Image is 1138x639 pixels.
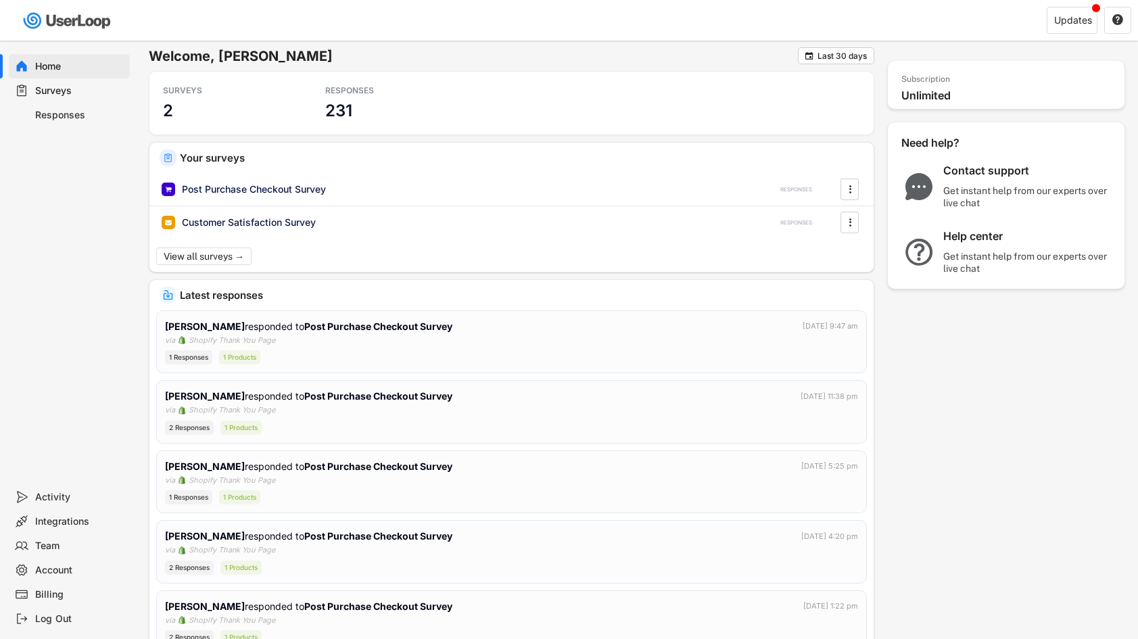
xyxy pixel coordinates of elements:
div: Billing [35,588,124,601]
div: 1 Products [220,561,262,575]
div: Get instant help from our experts over live chat [943,185,1112,209]
strong: [PERSON_NAME] [165,600,245,612]
button:  [1112,14,1124,26]
div: Integrations [35,515,124,528]
img: IncomingMajor.svg [163,290,173,300]
div: Team [35,540,124,552]
strong: Post Purchase Checkout Survey [304,600,452,612]
div: via [165,335,175,346]
div: responded to [165,529,455,543]
strong: Post Purchase Checkout Survey [304,460,452,472]
div: SURVEYS [163,85,285,96]
div: RESPONSES [780,219,812,227]
strong: [PERSON_NAME] [165,390,245,402]
div: Shopify Thank You Page [189,544,275,556]
text:  [849,182,851,196]
div: 1 Products [219,490,260,504]
strong: [PERSON_NAME] [165,321,245,332]
div: Shopify Thank You Page [189,615,275,626]
h3: 231 [325,100,352,121]
div: Shopify Thank You Page [189,335,275,346]
div: RESPONSES [325,85,447,96]
div: 1 Responses [165,350,212,364]
button: View all surveys → [156,247,252,265]
div: Activity [35,491,124,504]
div: Need help? [901,136,996,150]
div: Shopify Thank You Page [189,404,275,416]
div: 2 Responses [165,421,214,435]
div: responded to [165,389,455,403]
text:  [849,215,851,229]
div: Help center [943,229,1112,243]
text:  [1112,14,1123,26]
div: Subscription [901,74,950,85]
div: 1 Products [219,350,260,364]
strong: [PERSON_NAME] [165,530,245,542]
div: [DATE] 4:20 pm [801,531,858,542]
div: responded to [165,599,455,613]
h6: Welcome, [PERSON_NAME] [149,47,798,65]
div: [DATE] 9:47 am [803,321,858,332]
div: via [165,544,175,556]
div: [DATE] 5:25 pm [801,460,858,472]
strong: Post Purchase Checkout Survey [304,390,452,402]
img: 1156660_ecommerce_logo_shopify_icon%20%281%29.png [178,406,186,415]
div: responded to [165,319,455,333]
div: Contact support [943,164,1112,178]
strong: Post Purchase Checkout Survey [304,321,452,332]
div: Your surveys [180,153,863,163]
div: Post Purchase Checkout Survey [182,183,326,196]
button:  [804,51,814,61]
img: 1156660_ecommerce_logo_shopify_icon%20%281%29.png [178,616,186,624]
div: responded to [165,459,455,473]
div: Customer Satisfaction Survey [182,216,316,229]
img: userloop-logo-01.svg [20,7,116,34]
div: 1 Responses [165,490,212,504]
div: Unlimited [901,89,1118,103]
div: Shopify Thank You Page [189,475,275,486]
div: Home [35,60,124,73]
text:  [805,51,813,61]
div: RESPONSES [780,186,812,193]
button:  [843,212,857,233]
div: 2 Responses [165,561,214,575]
img: 1156660_ecommerce_logo_shopify_icon%20%281%29.png [178,336,186,344]
div: via [165,615,175,626]
img: 1156660_ecommerce_logo_shopify_icon%20%281%29.png [178,476,186,484]
div: [DATE] 1:22 pm [803,600,858,612]
div: 1 Products [220,421,262,435]
div: Surveys [35,85,124,97]
img: ChatMajor.svg [901,173,937,200]
div: Latest responses [180,290,863,300]
button:  [843,179,857,199]
img: QuestionMarkInverseMajor.svg [901,239,937,266]
div: via [165,475,175,486]
strong: Post Purchase Checkout Survey [304,530,452,542]
div: via [165,404,175,416]
div: Account [35,564,124,577]
h3: 2 [163,100,173,121]
div: Updates [1054,16,1092,25]
img: 1156660_ecommerce_logo_shopify_icon%20%281%29.png [178,546,186,554]
strong: [PERSON_NAME] [165,460,245,472]
div: Get instant help from our experts over live chat [943,250,1112,275]
div: Responses [35,109,124,122]
div: Last 30 days [817,52,867,60]
div: Log Out [35,613,124,625]
div: [DATE] 11:38 pm [801,391,858,402]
